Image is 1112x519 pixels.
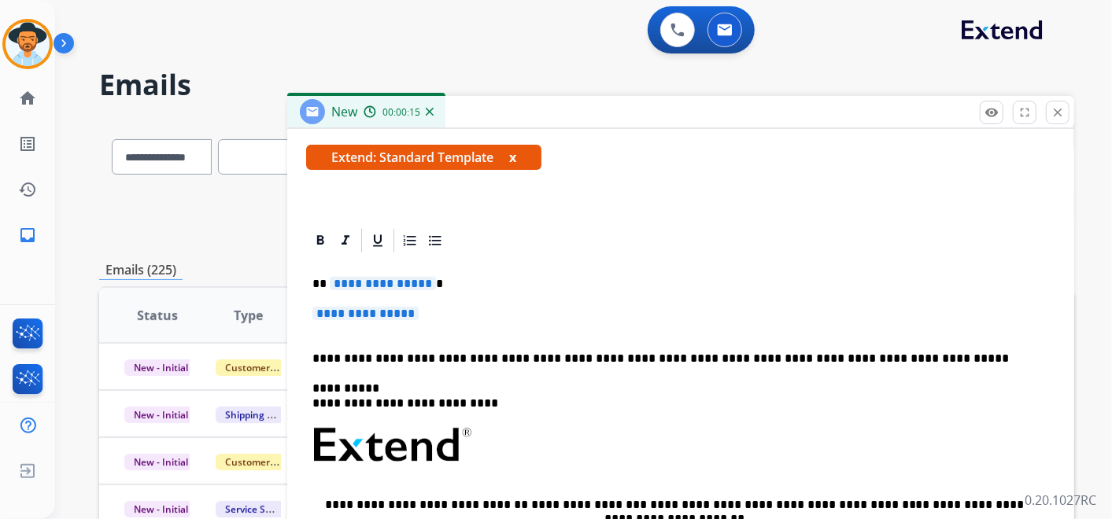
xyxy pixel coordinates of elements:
[334,229,357,252] div: Italic
[331,103,357,120] span: New
[99,69,1074,101] h2: Emails
[124,359,198,376] span: New - Initial
[1025,491,1096,510] p: 0.20.1027RC
[366,229,390,252] div: Underline
[18,180,37,199] mat-icon: history
[18,226,37,245] mat-icon: inbox
[6,22,50,66] img: avatar
[306,145,541,170] span: Extend: Standard Template
[124,454,198,470] span: New - Initial
[216,501,305,517] span: Service Support
[423,229,447,252] div: Bullet List
[234,306,263,325] span: Type
[99,260,183,280] p: Emails (225)
[1018,105,1032,120] mat-icon: fullscreen
[1051,105,1065,120] mat-icon: close
[124,501,198,517] span: New - Initial
[216,407,323,423] span: Shipping Protection
[18,89,37,108] mat-icon: home
[308,229,332,252] div: Bold
[382,106,420,119] span: 00:00:15
[124,407,198,423] span: New - Initial
[398,229,422,252] div: Ordered List
[216,454,318,470] span: Customer Support
[985,105,999,120] mat-icon: remove_red_eye
[509,148,516,167] button: x
[216,359,318,376] span: Customer Support
[137,306,178,325] span: Status
[18,134,37,153] mat-icon: list_alt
